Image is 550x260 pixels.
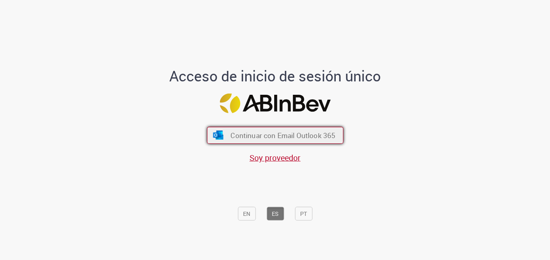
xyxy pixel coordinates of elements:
[163,68,388,84] h1: Acceso de inicio de sesión único
[212,131,224,140] img: ícone Azure/Microsoft 360
[249,152,301,163] a: Soy proveedor
[238,207,256,221] button: EN
[230,130,335,140] span: Continuar con Email Outlook 365
[295,207,312,221] button: PT
[207,127,343,144] button: ícone Azure/Microsoft 360 Continuar con Email Outlook 365
[220,94,330,113] img: Logo ABInBev
[266,207,284,221] button: ES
